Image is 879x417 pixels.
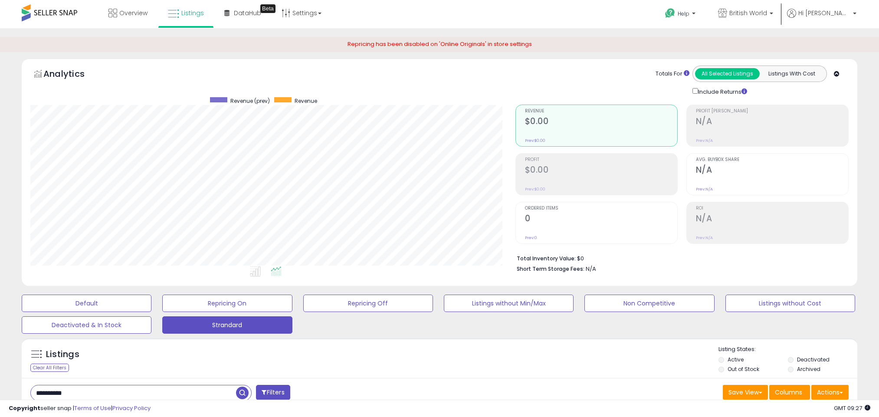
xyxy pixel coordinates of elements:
span: Repricing has been disabled on 'Online Originals' in store settings [348,40,532,48]
div: Clear All Filters [30,364,69,372]
small: Prev: $0.00 [525,138,545,143]
label: Active [728,356,744,363]
h2: $0.00 [525,165,677,177]
button: Listings With Cost [759,68,824,79]
div: Totals For [656,70,689,78]
button: Non Competitive [584,295,714,312]
small: Prev: N/A [696,187,713,192]
span: British World [729,9,767,17]
button: All Selected Listings [695,68,760,79]
span: 2025-09-12 09:27 GMT [834,404,870,412]
span: ROI [696,206,848,211]
span: Hi [PERSON_NAME] [798,9,850,17]
button: Save View [723,385,768,400]
div: Include Returns [686,86,758,96]
span: Revenue (prev) [230,97,270,105]
button: Listings without Min/Max [444,295,574,312]
li: $0 [517,253,842,263]
h5: Listings [46,348,79,361]
span: Help [678,10,689,17]
span: Profit [PERSON_NAME] [696,109,848,114]
b: Short Term Storage Fees: [517,265,584,273]
span: DataHub [234,9,261,17]
b: Total Inventory Value: [517,255,576,262]
span: Profit [525,158,677,162]
label: Deactivated [797,356,830,363]
button: Columns [769,385,810,400]
p: Listing States: [718,345,857,354]
a: Hi [PERSON_NAME] [787,9,856,28]
button: Repricing On [162,295,292,312]
a: Help [658,1,704,28]
button: Listings without Cost [725,295,855,312]
small: Prev: N/A [696,138,713,143]
span: N/A [586,265,596,273]
span: Columns [775,388,802,397]
span: Ordered Items [525,206,677,211]
span: Avg. Buybox Share [696,158,848,162]
strong: Copyright [9,404,40,412]
small: Prev: 0 [525,235,537,240]
label: Archived [797,365,820,373]
h2: N/A [696,116,848,128]
button: Default [22,295,151,312]
div: seller snap | | [9,404,151,413]
button: Deactivated & In Stock [22,316,151,334]
h5: Analytics [43,68,102,82]
button: Actions [811,385,849,400]
i: Get Help [665,8,676,19]
button: Strandard [162,316,292,334]
label: Out of Stock [728,365,759,373]
button: Filters [256,385,290,400]
span: Revenue [525,109,677,114]
span: Listings [181,9,204,17]
a: Privacy Policy [112,404,151,412]
small: Prev: $0.00 [525,187,545,192]
button: Repricing Off [303,295,433,312]
h2: 0 [525,213,677,225]
span: Overview [119,9,148,17]
h2: N/A [696,165,848,177]
h2: N/A [696,213,848,225]
span: Revenue [295,97,317,105]
h2: $0.00 [525,116,677,128]
small: Prev: N/A [696,235,713,240]
div: Tooltip anchor [260,4,276,13]
a: Terms of Use [74,404,111,412]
